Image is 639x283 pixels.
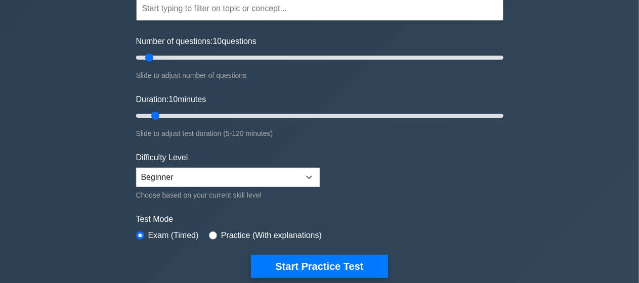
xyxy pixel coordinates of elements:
label: Number of questions: questions [136,35,257,48]
label: Test Mode [136,213,503,225]
div: Slide to adjust test duration (5-120 minutes) [136,127,503,139]
div: Slide to adjust number of questions [136,69,503,81]
label: Practice (With explanations) [221,229,322,242]
label: Duration: minutes [136,93,206,106]
span: 10 [168,95,178,104]
label: Difficulty Level [136,152,188,164]
span: 10 [213,37,222,45]
div: Choose based on your current skill level [136,189,320,201]
button: Start Practice Test [251,255,388,278]
label: Exam (Timed) [148,229,199,242]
